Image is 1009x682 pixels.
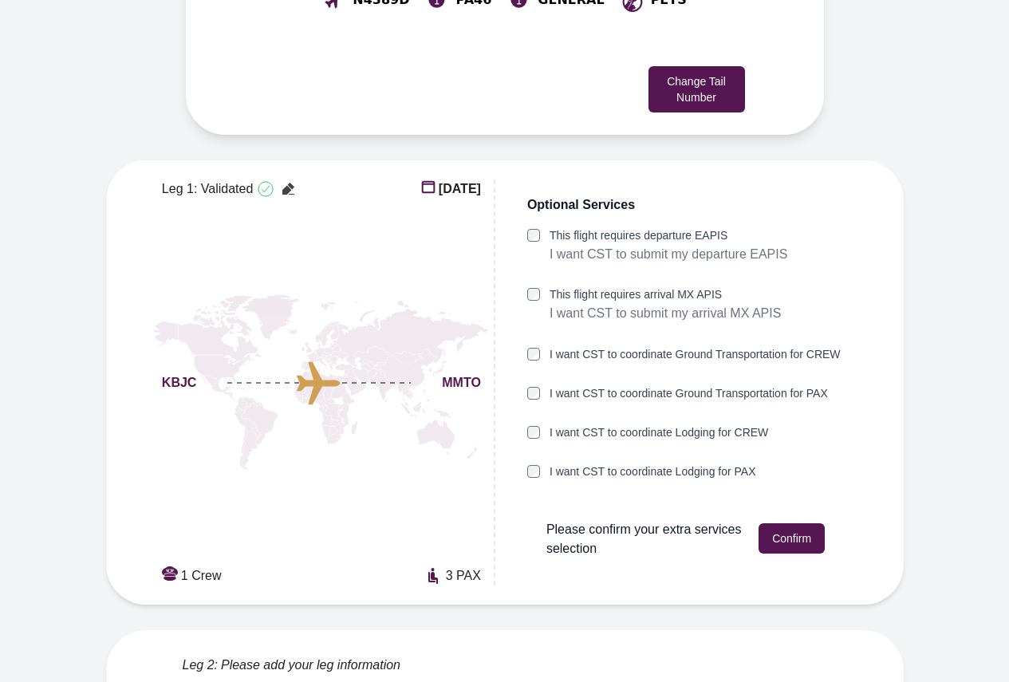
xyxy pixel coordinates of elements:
button: Confirm [759,523,825,554]
span: MMTO [442,373,481,392]
span: Leg 2: [183,656,218,675]
span: 3 PAX [446,566,481,585]
button: Change Tail Number [648,66,745,112]
p: I want CST to submit my departure EAPIS [550,244,788,265]
span: Leg 1: Validated [162,179,253,199]
p: I want CST to submit my arrival MX APIS [550,303,781,324]
label: I want CST to coordinate Ground Transportation for PAX [550,385,828,402]
span: [DATE] [439,179,481,199]
label: This flight requires arrival MX APIS [550,286,781,303]
span: Please confirm your extra services selection [546,520,746,558]
label: This flight requires departure EAPIS [550,227,788,244]
span: 1 Crew [181,566,222,585]
label: I want CST to coordinate Ground Transportation for CREW [550,346,841,363]
label: I want CST to coordinate Lodging for CREW [550,424,768,441]
span: Please add your leg information [221,656,400,675]
label: I want CST to coordinate Lodging for PAX [550,463,756,480]
span: Optional Services [527,195,635,215]
span: KBJC [162,373,197,392]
